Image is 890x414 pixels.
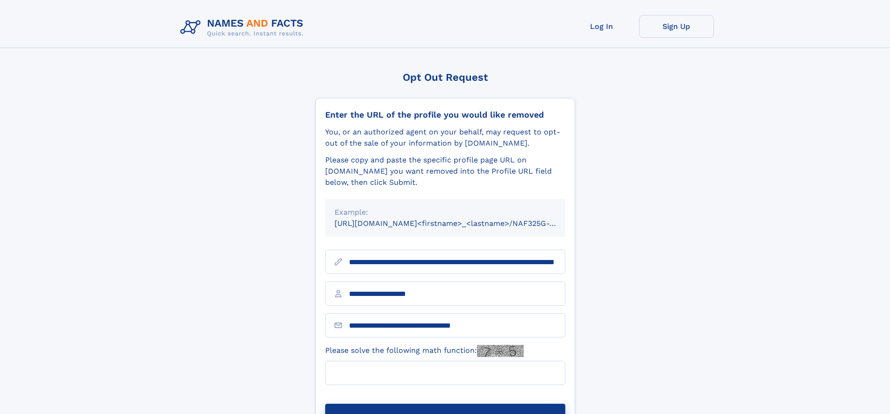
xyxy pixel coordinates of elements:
a: Log In [564,15,639,38]
div: You, or an authorized agent on your behalf, may request to opt-out of the sale of your informatio... [325,126,565,149]
img: Logo Names and Facts [177,15,311,40]
div: Opt Out Request [315,71,575,83]
div: Example: [335,207,556,218]
label: Please solve the following math function: [325,345,524,357]
div: Enter the URL of the profile you would like removed [325,110,565,120]
a: Sign Up [639,15,714,38]
div: Please copy and paste the specific profile page URL on [DOMAIN_NAME] you want removed into the Pr... [325,154,565,188]
small: [URL][DOMAIN_NAME]<firstname>_<lastname>/NAF325G-xxxxxxxx [335,219,583,228]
